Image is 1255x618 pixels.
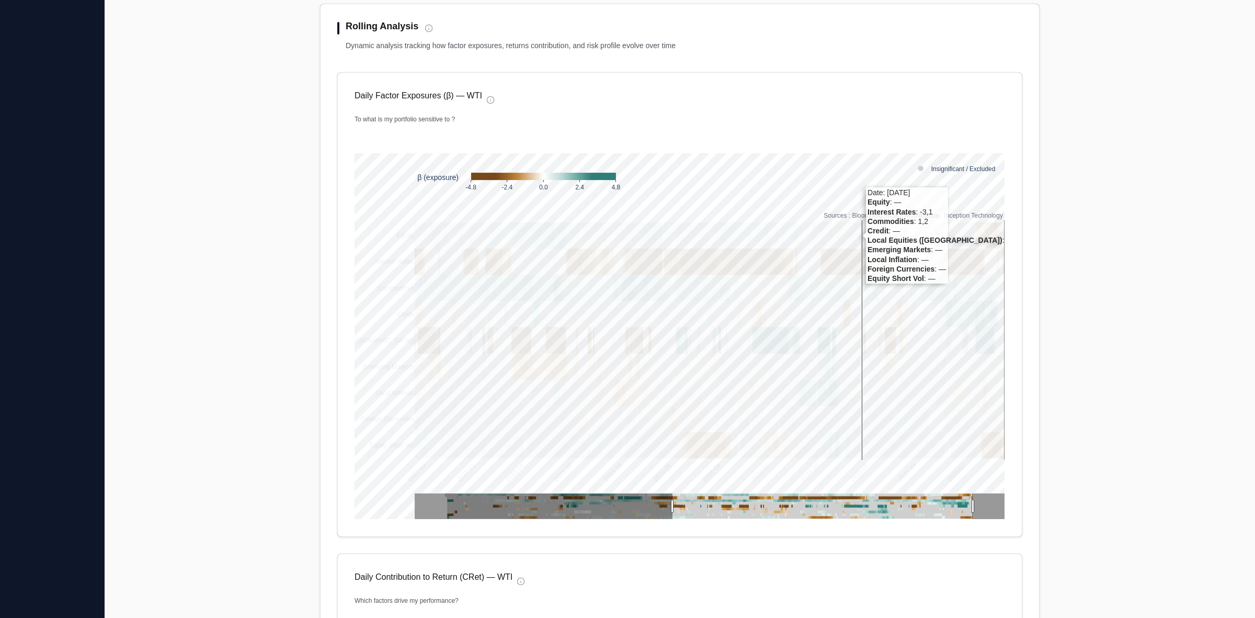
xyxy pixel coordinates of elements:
p: To what is my portfolio sensitive to ? [355,115,1005,124]
p: Daily Factor Exposures (β) — WTI [355,89,482,102]
p: Dynamic analysis tracking how factor exposures, returns contribution, and risk profile evolve ove... [346,40,1022,51]
p: Which factors drive my performance? [355,596,1005,605]
p: Daily Contribution to Return (CRet) — WTI [355,571,512,583]
h2: Rolling Analysis [346,21,418,32]
span: tip_icon_section_rolling [425,24,433,32]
